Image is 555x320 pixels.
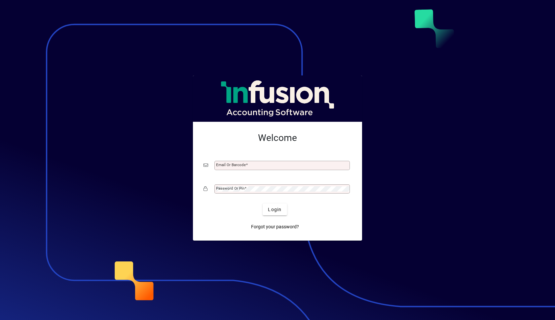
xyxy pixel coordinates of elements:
mat-label: Password or Pin [216,186,244,191]
span: Login [268,206,281,213]
h2: Welcome [203,132,351,144]
button: Login [263,204,287,215]
mat-label: Email or Barcode [216,162,246,167]
a: Forgot your password? [248,221,302,233]
span: Forgot your password? [251,223,299,230]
